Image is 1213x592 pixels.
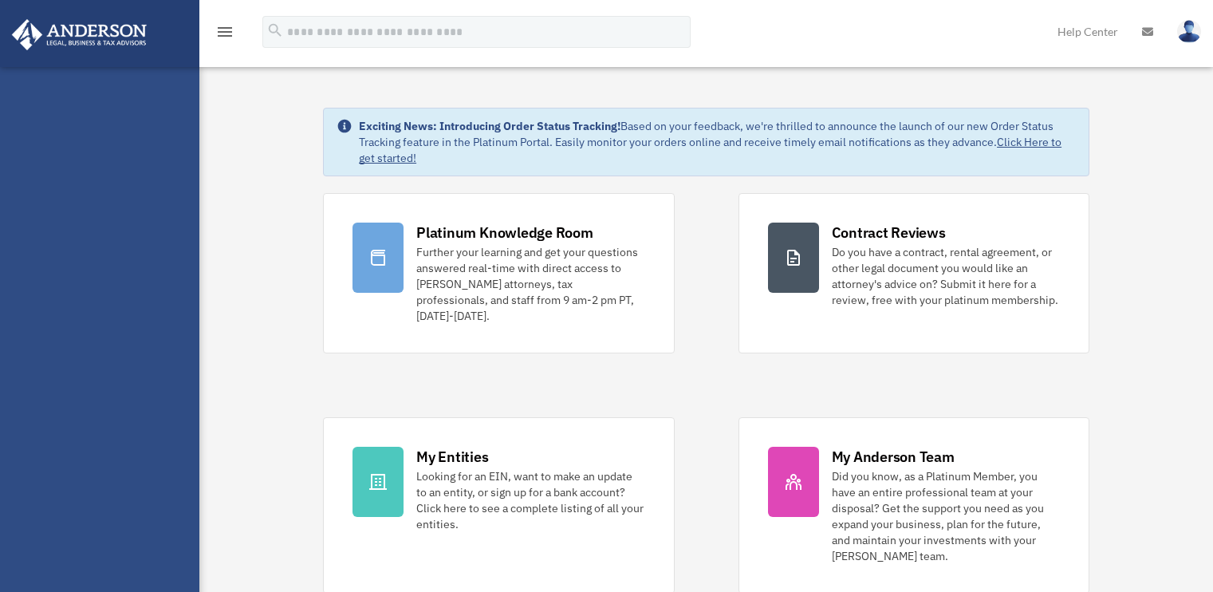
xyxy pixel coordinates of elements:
div: My Entities [416,447,488,467]
div: Based on your feedback, we're thrilled to announce the launch of our new Order Status Tracking fe... [359,118,1076,166]
img: User Pic [1177,20,1201,43]
i: search [266,22,284,39]
div: My Anderson Team [832,447,955,467]
div: Further your learning and get your questions answered real-time with direct access to [PERSON_NAM... [416,244,644,324]
div: Do you have a contract, rental agreement, or other legal document you would like an attorney's ad... [832,244,1060,308]
i: menu [215,22,234,41]
div: Looking for an EIN, want to make an update to an entity, or sign up for a bank account? Click her... [416,468,644,532]
a: Platinum Knowledge Room Further your learning and get your questions answered real-time with dire... [323,193,674,353]
a: Click Here to get started! [359,135,1061,165]
a: menu [215,28,234,41]
div: Contract Reviews [832,223,946,243]
img: Anderson Advisors Platinum Portal [7,19,152,50]
strong: Exciting News: Introducing Order Status Tracking! [359,119,620,133]
div: Did you know, as a Platinum Member, you have an entire professional team at your disposal? Get th... [832,468,1060,564]
a: Contract Reviews Do you have a contract, rental agreement, or other legal document you would like... [738,193,1089,353]
div: Platinum Knowledge Room [416,223,593,243]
